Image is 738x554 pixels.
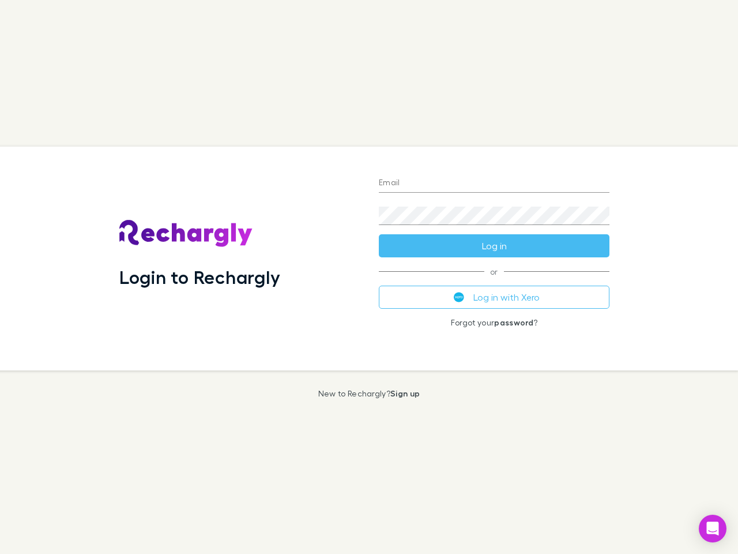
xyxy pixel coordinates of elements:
div: Open Intercom Messenger [699,515,726,542]
h1: Login to Rechargly [119,266,280,288]
img: Xero's logo [454,292,464,302]
p: New to Rechargly? [318,389,420,398]
p: Forgot your ? [379,318,609,327]
button: Log in [379,234,609,257]
img: Rechargly's Logo [119,220,253,248]
span: or [379,271,609,272]
a: password [494,317,533,327]
a: Sign up [390,388,420,398]
button: Log in with Xero [379,286,609,309]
